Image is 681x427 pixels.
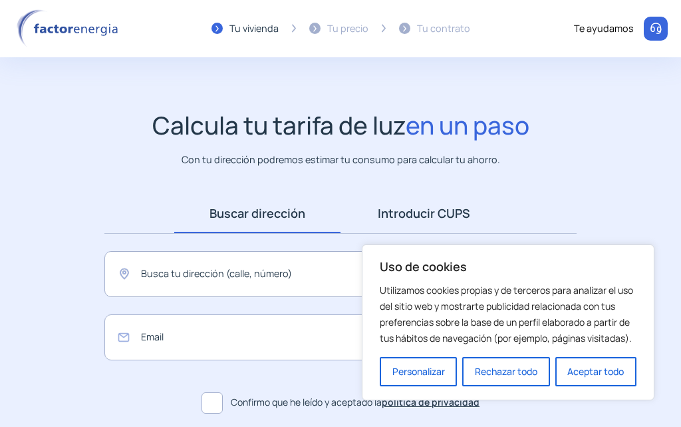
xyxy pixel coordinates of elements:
[462,357,549,386] button: Rechazar todo
[340,194,507,233] a: Introducir CUPS
[229,21,279,36] div: Tu vivienda
[152,111,529,140] h1: Calcula tu tarifa de luz
[406,109,529,142] span: en un paso
[574,21,634,36] div: Te ayudamos
[649,22,662,35] img: llamar
[182,153,500,167] p: Con tu dirección podremos estimar tu consumo para calcular tu ahorro.
[327,21,368,36] div: Tu precio
[13,9,126,48] img: logo factor
[555,357,636,386] button: Aceptar todo
[417,21,470,36] div: Tu contrato
[174,194,340,233] a: Buscar dirección
[380,258,636,274] p: Uso de cookies
[362,244,654,400] div: Uso de cookies
[382,396,479,408] a: política de privacidad
[380,282,636,346] p: Utilizamos cookies propias y de terceros para analizar el uso del sitio web y mostrarte publicida...
[231,395,479,410] span: Confirmo que he leído y aceptado la
[380,357,457,386] button: Personalizar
